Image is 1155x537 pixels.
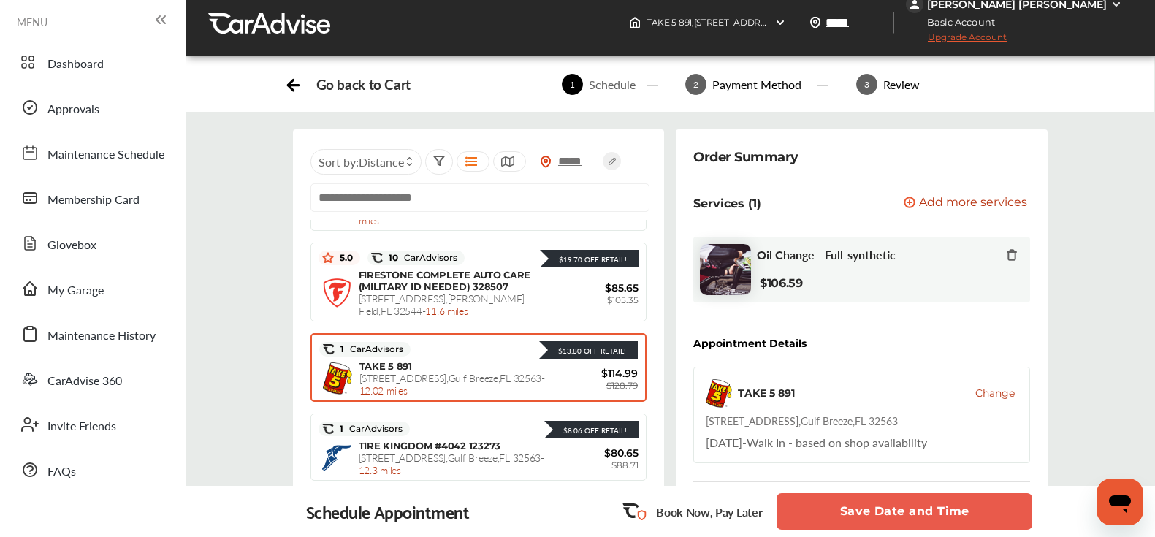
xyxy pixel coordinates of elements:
span: Invite Friends [47,417,116,436]
span: [DATE] [706,434,742,451]
a: Dashboard [13,43,172,81]
div: $19.70 Off Retail! [552,254,627,264]
img: logo-take5.png [323,362,352,394]
span: $128.79 [606,380,638,391]
span: 1 [335,343,403,355]
span: CarAdvisors [344,344,403,354]
span: Basic Account [907,15,1006,30]
span: 3 [856,74,877,95]
span: $105.35 [607,294,639,305]
span: [STREET_ADDRESS] , Gulf Breeze , FL 32563 - [359,370,545,397]
img: header-down-arrow.9dd2ce7d.svg [774,17,786,28]
button: Change [975,386,1015,400]
a: My Garage [13,270,172,308]
img: logo-firestone.png [322,278,351,308]
span: TAKE 5 891 [359,360,412,372]
div: Appointment Details [693,338,807,349]
a: Invite Friends [13,405,172,443]
a: Approvals [13,88,172,126]
span: 12.3 miles [359,462,401,477]
p: Services (1) [693,197,761,210]
a: Glovebox [13,224,172,262]
a: Add more services [904,197,1030,210]
span: Sort by : [319,153,404,170]
img: oil-change-thumb.jpg [700,244,751,295]
span: 1 [562,74,583,95]
a: Membership Card [13,179,172,217]
span: FAQs [47,462,76,481]
span: TAKE 5 891 , [STREET_ADDRESS] Gulf Breeze , FL 32563 [647,17,866,28]
a: FAQs [13,451,172,489]
div: Go back to Cart [316,76,411,93]
span: 1 [334,423,403,435]
img: header-divider.bc55588e.svg [893,12,894,34]
span: 2 [685,74,706,95]
div: $13.80 Off Retail! [551,346,626,356]
span: 12.02 miles [359,383,408,397]
span: $85.65 [551,281,639,294]
a: Maintenance History [13,315,172,353]
div: Order Summary [693,147,798,167]
span: CarAdvisors [343,424,403,434]
span: Upgrade Account [906,31,1007,50]
span: 11.6 miles [425,303,468,318]
a: Maintenance Schedule [13,134,172,172]
span: FIRESTONE COMPLETE AUTO CARE (MILITARY ID NEEDED) 328507 [359,269,531,292]
div: Payment Method [706,76,807,93]
p: Book Now, Pay Later [656,503,762,520]
span: Maintenance History [47,327,156,346]
div: Review [877,76,926,93]
div: Walk In - based on shop availability [706,434,927,451]
span: Glovebox [47,236,96,255]
span: [STREET_ADDRESS] , [PERSON_NAME] Field , FL 32544 - [359,291,525,318]
span: Oil Change - Full-synthetic [757,248,896,262]
img: caradvise_icon.5c74104a.svg [322,423,334,435]
span: Distance [359,153,404,170]
span: $114.99 [550,367,638,380]
img: header-home-logo.8d720a4f.svg [629,17,641,28]
span: CarAdvise 360 [47,372,122,391]
button: Save Date and Time [777,493,1032,530]
span: Membership Card [47,191,140,210]
span: MENU [17,16,47,28]
div: TAKE 5 891 [738,386,795,400]
img: location_vector_orange.38f05af8.svg [540,156,552,168]
span: - [742,434,747,451]
b: $106.59 [760,276,803,290]
img: caradvise_icon.5c74104a.svg [371,252,383,264]
span: 10 [383,252,457,264]
span: My Garage [47,281,104,300]
iframe: Button to launch messaging window [1097,479,1143,525]
div: Schedule [583,76,641,93]
a: CarAdvise 360 [13,360,172,398]
span: $80.65 [551,446,639,460]
img: logo-take5.png [706,379,732,408]
div: [STREET_ADDRESS] , Gulf Breeze , FL 32563 [706,414,898,428]
span: CarAdvisors [398,253,457,263]
span: 5.0 [334,252,353,264]
button: Add more services [904,197,1027,210]
img: star_icon.59ea9307.svg [322,252,334,264]
div: $8.06 Off Retail! [556,425,627,435]
span: Add more services [919,197,1027,210]
span: Maintenance Schedule [47,145,164,164]
span: Dashboard [47,55,104,74]
span: TIRE KINGDOM #4042 123273 [359,440,501,452]
img: logo-goodyear.png [322,445,351,471]
img: caradvise_icon.5c74104a.svg [323,343,335,355]
span: [STREET_ADDRESS] , Gulf Breeze , FL 32563 - [359,450,544,477]
img: location_vector.a44bc228.svg [809,17,821,28]
div: Schedule Appointment [306,501,470,522]
span: $88.71 [611,460,639,471]
span: Approvals [47,100,99,119]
